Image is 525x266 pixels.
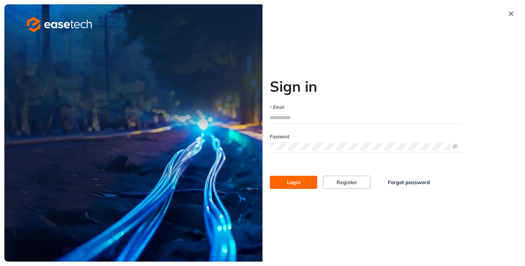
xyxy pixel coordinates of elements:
[376,176,442,189] button: Forgot password
[452,144,458,149] span: eye-invisible
[287,178,300,186] span: Login
[270,112,462,123] input: Email
[270,104,284,111] label: Email
[388,178,430,186] span: Forgot password
[270,142,451,150] input: Password
[4,4,262,262] img: cover image
[270,176,317,189] button: Login
[323,176,370,189] button: Register
[270,134,289,140] label: Password
[337,178,357,186] span: Register
[270,78,462,95] h2: Sign in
